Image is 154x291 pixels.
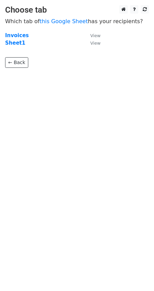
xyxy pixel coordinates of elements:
[90,41,101,46] small: View
[5,18,149,25] p: Which tab of has your recipients?
[5,5,149,15] h3: Choose tab
[5,32,29,39] a: Invoices
[83,32,101,39] a: View
[5,40,25,46] a: Sheet1
[83,40,101,46] a: View
[5,57,28,68] a: ← Back
[40,18,88,25] a: this Google Sheet
[90,33,101,38] small: View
